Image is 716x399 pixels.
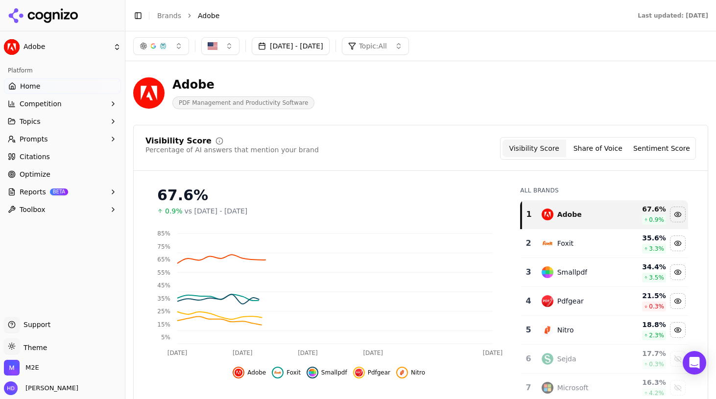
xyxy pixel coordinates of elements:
div: 6 [525,353,531,365]
div: Foxit [557,238,573,248]
span: Nitro [411,369,425,376]
span: Adobe [24,43,109,51]
div: 67.6% [157,187,501,204]
a: Citations [4,149,121,164]
tspan: 5% [161,334,170,341]
span: 0.9% [165,206,183,216]
img: Adobe [4,39,20,55]
tspan: [DATE] [233,350,253,356]
div: Platform [4,63,121,78]
span: Foxit [286,369,301,376]
nav: breadcrumb [157,11,618,21]
div: Microsoft [557,383,589,393]
span: Adobe [198,11,219,21]
div: 4 [525,295,531,307]
div: 3 [525,266,531,278]
span: Citations [20,152,50,162]
tr: 1adobeAdobe67.6%0.9%Hide adobe data [521,200,688,229]
div: Sejda [557,354,576,364]
button: Hide foxit data [272,367,301,378]
button: Hide adobe data [233,367,266,378]
tspan: 85% [157,230,170,237]
div: 1 [526,209,531,220]
img: M2E [4,360,20,376]
tspan: 65% [157,256,170,263]
div: 18.8 % [624,320,666,329]
div: Open Intercom Messenger [683,351,706,375]
button: Visibility Score [502,140,566,157]
span: PDF Management and Productivity Software [172,96,314,109]
tspan: 25% [157,308,170,315]
span: Adobe [247,369,266,376]
button: Prompts [4,131,121,147]
img: adobe [235,369,242,376]
button: Show microsoft data [670,380,686,396]
span: 3.5 % [649,274,664,282]
div: 7 [525,382,531,394]
button: Hide foxit data [670,235,686,251]
img: pdfgear [542,295,553,307]
div: Visibility Score [145,137,212,145]
button: Hide pdfgear data [353,367,390,378]
img: smallpdf [542,266,553,278]
img: adobe [542,209,553,220]
span: Home [20,81,40,91]
div: Adobe [557,210,582,219]
tspan: [DATE] [363,350,383,356]
div: All Brands [520,187,688,194]
tr: 6sejdaSejda17.7%0.3%Show sejda data [521,345,688,374]
button: Sentiment Score [630,140,693,157]
img: sejda [542,353,553,365]
div: 21.5 % [624,291,666,301]
span: Toolbox [20,205,46,214]
div: 35.6 % [624,233,666,243]
tspan: 45% [157,282,170,289]
button: Hide adobe data [670,207,686,222]
img: foxit [542,237,553,249]
span: Pdfgear [368,369,390,376]
div: 17.7 % [624,349,666,358]
tspan: 35% [157,295,170,302]
div: Adobe [172,77,314,93]
span: 3.3 % [649,245,664,253]
div: Last updated: [DATE] [638,12,708,20]
span: 0.3 % [649,360,664,368]
tr: 2foxitFoxit35.6%3.3%Hide foxit data [521,229,688,258]
tspan: [DATE] [167,350,188,356]
span: Topics [20,117,41,126]
tspan: 15% [157,321,170,328]
span: vs [DATE] - [DATE] [185,206,248,216]
button: Share of Voice [566,140,630,157]
button: Hide smallpdf data [670,264,686,280]
span: Optimize [20,169,50,179]
span: Reports [20,187,46,197]
img: nitro [398,369,406,376]
span: Smallpdf [321,369,347,376]
button: ReportsBETA [4,184,121,200]
button: Hide pdfgear data [670,293,686,309]
a: Home [4,78,121,94]
button: Hide nitro data [396,367,425,378]
tr: 4pdfgearPdfgear21.5%0.3%Hide pdfgear data [521,287,688,316]
img: smallpdf [309,369,316,376]
span: Topic: All [359,41,387,51]
button: Toolbox [4,202,121,217]
span: 4.2 % [649,389,664,397]
span: [PERSON_NAME] [22,384,78,393]
div: Pdfgear [557,296,584,306]
tr: 5nitroNitro18.8%2.3%Hide nitro data [521,316,688,345]
img: pdfgear [355,369,363,376]
span: M2E [25,363,39,372]
div: 2 [525,237,531,249]
button: Competition [4,96,121,112]
tspan: [DATE] [298,350,318,356]
span: BETA [50,188,68,195]
button: Show sejda data [670,351,686,367]
img: nitro [542,324,553,336]
div: 5 [525,324,531,336]
span: Support [20,320,50,329]
button: Topics [4,114,121,129]
img: foxit [274,369,282,376]
tspan: 55% [157,269,170,276]
span: 0.3 % [649,303,664,310]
